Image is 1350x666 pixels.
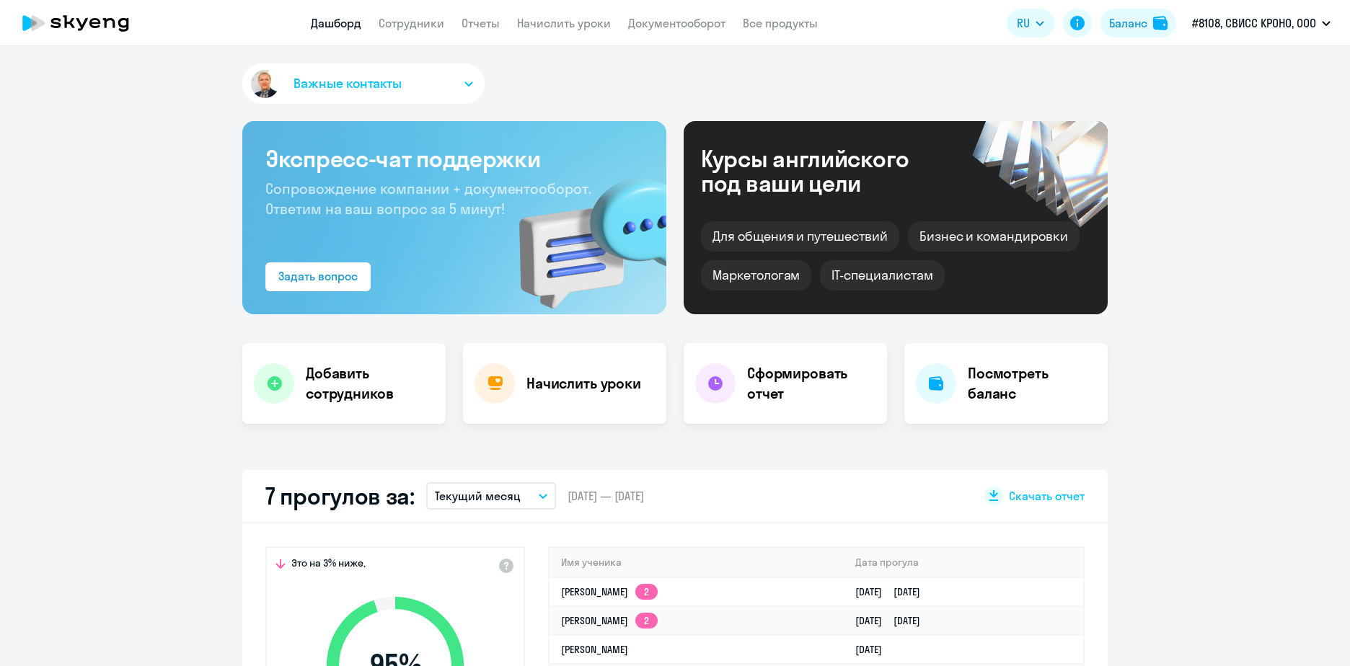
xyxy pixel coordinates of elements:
h2: 7 прогулов за: [265,481,415,510]
th: Дата прогула [844,548,1083,577]
a: Дашборд [311,16,361,30]
p: Текущий месяц [435,487,521,505]
h4: Добавить сотрудников [306,363,434,404]
div: Маркетологам [701,260,811,290]
a: [DATE][DATE] [855,614,932,627]
a: Документооборот [628,16,725,30]
h3: Экспресс-чат поддержки [265,144,643,173]
button: Задать вопрос [265,262,371,291]
div: Для общения и путешествий [701,221,899,252]
span: [DATE] — [DATE] [568,488,644,504]
a: Отчеты [462,16,500,30]
a: [PERSON_NAME]2 [561,585,658,598]
div: Курсы английского под ваши цели [701,146,948,195]
span: RU [1017,14,1030,32]
button: RU [1007,9,1054,37]
div: Баланс [1109,14,1147,32]
div: Бизнес и командировки [908,221,1080,252]
button: Текущий месяц [426,482,556,510]
span: Это на 3% ниже, [291,556,366,574]
img: balance [1153,16,1168,30]
app-skyeng-badge: 2 [635,613,658,629]
a: [PERSON_NAME] [561,643,628,656]
a: Сотрудники [379,16,444,30]
button: Важные контакты [242,63,485,104]
a: [PERSON_NAME]2 [561,614,658,627]
span: Важные контакты [294,74,402,93]
h4: Посмотреть баланс [968,363,1096,404]
h4: Начислить уроки [526,373,641,394]
a: Все продукты [743,16,818,30]
p: #8108, СВИСС КРОНО, ООО [1192,14,1316,32]
button: Балансbalance [1100,9,1176,37]
div: IT-специалистам [820,260,944,290]
a: [DATE] [855,643,894,656]
img: avatar [248,67,282,101]
span: Скачать отчет [1009,488,1085,504]
button: #8108, СВИСС КРОНО, ООО [1185,6,1338,40]
img: bg-img [498,152,666,314]
div: Задать вопрос [278,267,358,285]
app-skyeng-badge: 2 [635,584,658,600]
h4: Сформировать отчет [747,363,875,404]
a: [DATE][DATE] [855,585,932,598]
a: Начислить уроки [517,16,611,30]
span: Сопровождение компании + документооборот. Ответим на ваш вопрос за 5 минут! [265,179,591,218]
th: Имя ученика [550,548,844,577]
